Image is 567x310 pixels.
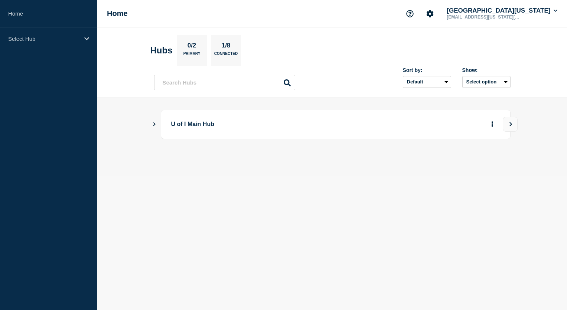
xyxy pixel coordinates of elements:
div: Show: [462,67,511,73]
button: More actions [488,118,497,131]
p: Primary [183,52,201,59]
input: Search Hubs [154,75,295,90]
p: Select Hub [8,36,79,42]
p: 0/2 [185,42,199,52]
select: Sort by [403,76,451,88]
h1: Home [107,9,128,18]
button: Support [402,6,418,22]
button: [GEOGRAPHIC_DATA][US_STATE] [445,7,559,14]
div: Sort by: [403,67,451,73]
p: 1/8 [219,42,233,52]
button: Show Connected Hubs [153,122,156,127]
h2: Hubs [150,45,173,56]
button: Select option [462,76,511,88]
button: View [503,117,518,132]
button: Account settings [422,6,438,22]
p: [EMAIL_ADDRESS][US_STATE][DOMAIN_NAME] [445,14,522,20]
p: U of I Main Hub [171,118,377,131]
p: Connected [214,52,238,59]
